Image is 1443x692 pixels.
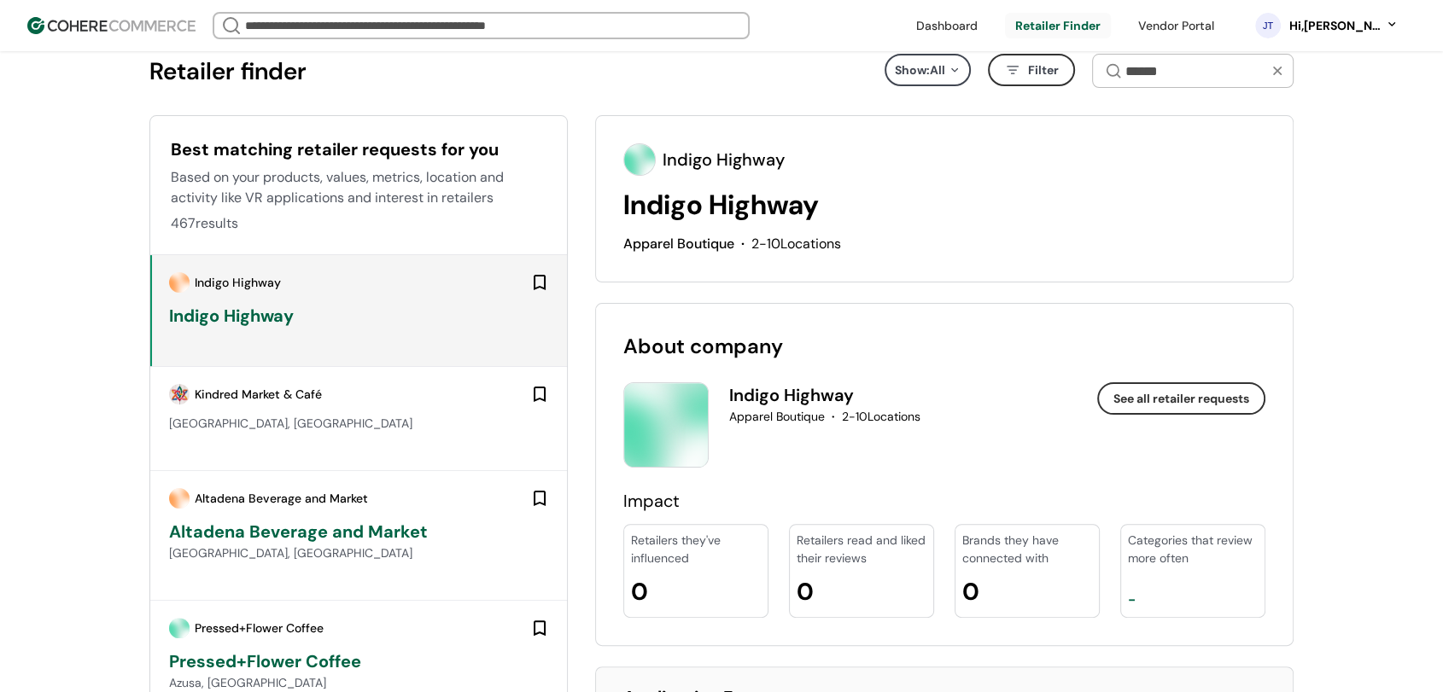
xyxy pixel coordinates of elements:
[623,234,734,254] span: Apparel Boutique
[195,490,368,508] div: Altadena Beverage and Market
[169,648,550,674] div: Pressed+Flower Coffee
[885,54,971,86] div: Show: All
[1288,17,1399,35] button: Hi,[PERSON_NAME]
[171,137,546,162] div: Best matching retailer requests for you
[663,147,785,172] span: Indigo Highway
[169,415,550,433] div: [GEOGRAPHIC_DATA], [GEOGRAPHIC_DATA]
[797,532,926,567] div: Retailers read and liked their reviews
[797,574,814,610] div: 0
[171,213,238,234] div: 467 results
[631,532,761,567] div: Retailers they've influenced
[195,386,322,404] div: Kindred Market & Café
[171,167,546,208] div: Based on your products, values, metrics, location and activity like VR applications and interest ...
[27,17,196,34] img: Cohere Logo
[195,619,324,637] div: Pressed+Flower Coffee
[623,184,819,225] div: Indigo Highway
[631,574,648,610] div: 0
[1288,17,1382,35] div: Hi, [PERSON_NAME]
[623,488,1265,514] div: Impact
[195,274,281,292] div: Indigo Highway
[169,519,550,544] div: Altadena Beverage and Market
[169,674,550,692] div: Azusa, [GEOGRAPHIC_DATA]
[169,544,550,562] div: [GEOGRAPHIC_DATA], [GEOGRAPHIC_DATA]
[623,331,1265,362] div: About company
[729,408,825,426] span: Apparel Boutique
[988,54,1075,86] button: Filter
[1128,590,1258,610] div: -
[741,234,745,254] span: ·
[1128,532,1258,567] div: Categories that review more often
[729,382,920,408] div: Indigo Highway
[149,54,307,90] div: Retailer finder
[962,532,1092,567] div: Brands they have connected with
[169,303,550,329] div: Indigo Highway
[962,574,979,610] div: 0
[842,408,920,426] span: 2-10 Locations
[832,408,835,426] span: ·
[1097,382,1265,415] button: See all retailer requests
[1028,61,1059,79] span: Filter
[751,234,841,254] span: 2-10 Locations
